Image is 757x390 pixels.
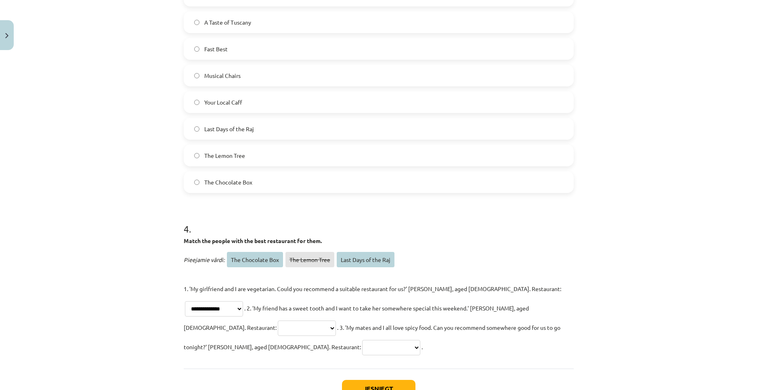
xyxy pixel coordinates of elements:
[421,343,423,350] span: .
[204,18,251,27] span: A Taste of Tuscany
[285,252,334,267] span: The Lemon Tree
[204,71,241,80] span: Musical Chairs
[184,324,560,350] span: . 3. 'My mates and I all love spicy food. Can you recommend somewhere good for us to go tonight?'...
[184,304,529,331] span: . 2. 'My friend has a sweet tooth and I want to take her somewhere special this weekend.' [PERSON...
[184,256,224,263] span: Pieejamie vārdi:
[194,73,199,78] input: Musical Chairs
[204,125,254,133] span: Last Days of the Raj
[5,33,8,38] img: icon-close-lesson-0947bae3869378f0d4975bcd49f059093ad1ed9edebbc8119c70593378902aed.svg
[337,252,394,267] span: Last Days of the Raj
[194,46,199,52] input: Fast Best
[184,209,574,234] h1: 4 .
[184,285,561,292] span: 1. 'My girlfriend and I are vegetarian. Could you recommend a suitable restaurant for us?' [PERSO...
[184,237,322,244] strong: Match the people with the best restaurant for them.
[204,45,228,53] span: Fast Best
[204,151,245,160] span: The Lemon Tree
[204,98,242,107] span: Your Local Caff
[194,126,199,132] input: Last Days of the Raj
[194,153,199,158] input: The Lemon Tree
[227,252,283,267] span: The Chocolate Box
[194,20,199,25] input: A Taste of Tuscany
[194,180,199,185] input: The Chocolate Box
[204,178,252,187] span: The Chocolate Box
[194,100,199,105] input: Your Local Caff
